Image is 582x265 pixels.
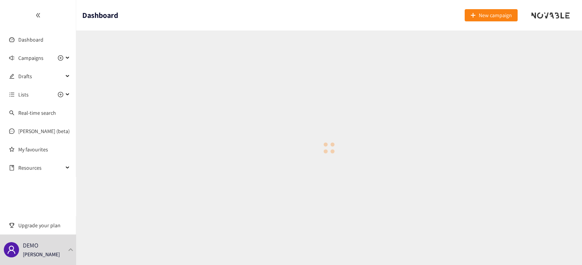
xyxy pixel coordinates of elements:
span: trophy [9,223,14,228]
a: Real-time search [18,109,56,116]
span: Drafts [18,69,63,84]
span: New campaign [479,11,512,19]
span: Campaigns [18,50,43,66]
span: Upgrade your plan [18,218,70,233]
button: plusNew campaign [465,9,518,21]
span: plus-circle [58,92,63,97]
a: My favourites [18,142,70,157]
span: book [9,165,14,170]
p: DEMO [23,241,38,250]
span: unordered-list [9,92,14,97]
span: Lists [18,87,29,102]
span: edit [9,74,14,79]
span: Resources [18,160,63,175]
span: double-left [35,13,41,18]
a: Dashboard [18,36,43,43]
p: [PERSON_NAME] [23,250,60,259]
a: [PERSON_NAME] (beta) [18,128,70,135]
span: plus [470,13,476,19]
span: plus-circle [58,55,63,61]
span: user [7,245,16,254]
span: sound [9,55,14,61]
